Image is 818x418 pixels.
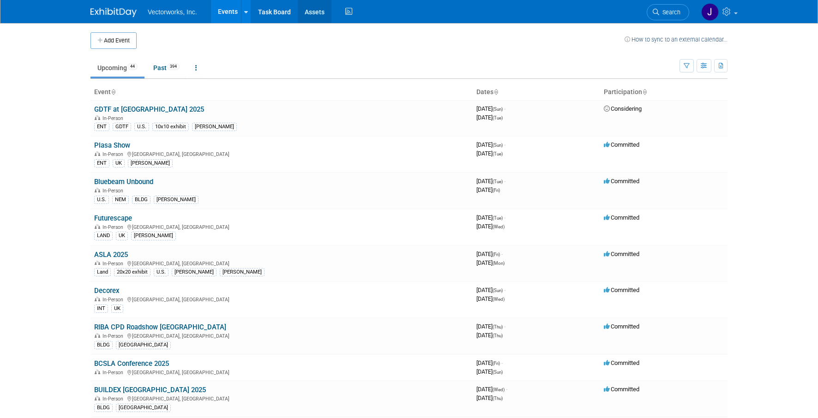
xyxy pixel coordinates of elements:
[604,287,639,293] span: Committed
[95,396,100,400] img: In-Person Event
[94,295,469,303] div: [GEOGRAPHIC_DATA], [GEOGRAPHIC_DATA]
[476,141,505,148] span: [DATE]
[102,188,126,194] span: In-Person
[476,251,503,257] span: [DATE]
[152,123,189,131] div: 10x10 exhibit
[493,324,503,329] span: (Thu)
[493,288,503,293] span: (Sun)
[94,251,128,259] a: ASLA 2025
[476,323,505,330] span: [DATE]
[476,386,507,393] span: [DATE]
[94,368,469,376] div: [GEOGRAPHIC_DATA], [GEOGRAPHIC_DATA]
[112,196,129,204] div: NEM
[90,84,473,100] th: Event
[604,105,642,112] span: Considering
[504,287,505,293] span: -
[476,223,505,230] span: [DATE]
[476,105,505,112] span: [DATE]
[476,178,505,185] span: [DATE]
[90,8,137,17] img: ExhibitDay
[476,186,500,193] span: [DATE]
[493,261,505,266] span: (Mon)
[114,268,150,276] div: 20x20 exhibit
[95,297,100,301] img: In-Person Event
[476,295,505,302] span: [DATE]
[604,214,639,221] span: Committed
[493,179,503,184] span: (Tue)
[102,297,126,303] span: In-Person
[95,188,100,192] img: In-Person Event
[116,232,128,240] div: UK
[172,268,217,276] div: [PERSON_NAME]
[102,333,126,339] span: In-Person
[113,159,125,167] div: UK
[94,268,111,276] div: Land
[604,141,639,148] span: Committed
[476,368,503,375] span: [DATE]
[493,88,498,96] a: Sort by Start Date
[127,63,138,70] span: 44
[476,359,503,366] span: [DATE]
[154,268,168,276] div: U.S.
[94,159,109,167] div: ENT
[94,232,113,240] div: LAND
[493,252,500,257] span: (Fri)
[154,196,198,204] div: [PERSON_NAME]
[476,214,505,221] span: [DATE]
[476,332,503,339] span: [DATE]
[94,259,469,267] div: [GEOGRAPHIC_DATA], [GEOGRAPHIC_DATA]
[94,359,169,368] a: BCSLA Conference 2025
[94,123,109,131] div: ENT
[146,59,186,77] a: Past394
[94,305,108,313] div: INT
[501,359,503,366] span: -
[604,386,639,393] span: Committed
[506,386,507,393] span: -
[220,268,265,276] div: [PERSON_NAME]
[102,224,126,230] span: In-Person
[501,251,503,257] span: -
[604,178,639,185] span: Committed
[131,232,176,240] div: [PERSON_NAME]
[600,84,728,100] th: Participation
[493,151,503,156] span: (Tue)
[493,370,503,375] span: (Sun)
[94,105,204,113] a: GDTF at [GEOGRAPHIC_DATA] 2025
[95,333,100,338] img: In-Person Event
[504,105,505,112] span: -
[476,287,505,293] span: [DATE]
[504,214,505,221] span: -
[192,123,237,131] div: [PERSON_NAME]
[95,370,100,374] img: In-Person Event
[148,8,197,16] span: Vectorworks, Inc.
[95,151,100,156] img: In-Person Event
[94,394,469,402] div: [GEOGRAPHIC_DATA], [GEOGRAPHIC_DATA]
[473,84,600,100] th: Dates
[504,323,505,330] span: -
[701,3,719,21] img: Jennifer Hart
[647,4,689,20] a: Search
[102,396,126,402] span: In-Person
[95,224,100,229] img: In-Person Event
[94,386,206,394] a: BUILDEX [GEOGRAPHIC_DATA] 2025
[128,159,173,167] div: [PERSON_NAME]
[111,305,123,313] div: UK
[493,361,500,366] span: (Fri)
[94,196,109,204] div: U.S.
[94,223,469,230] div: [GEOGRAPHIC_DATA], [GEOGRAPHIC_DATA]
[625,36,728,43] a: How to sync to an external calendar...
[113,123,131,131] div: GDTF
[102,151,126,157] span: In-Person
[604,323,639,330] span: Committed
[476,114,503,121] span: [DATE]
[493,107,503,112] span: (Sun)
[493,215,503,221] span: (Tue)
[94,214,132,222] a: Futurescape
[94,178,153,186] a: Bluebeam Unbound
[94,332,469,339] div: [GEOGRAPHIC_DATA], [GEOGRAPHIC_DATA]
[95,261,100,265] img: In-Person Event
[504,141,505,148] span: -
[94,323,226,331] a: RIBA CPD Roadshow [GEOGRAPHIC_DATA]
[659,9,680,16] span: Search
[493,333,503,338] span: (Thu)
